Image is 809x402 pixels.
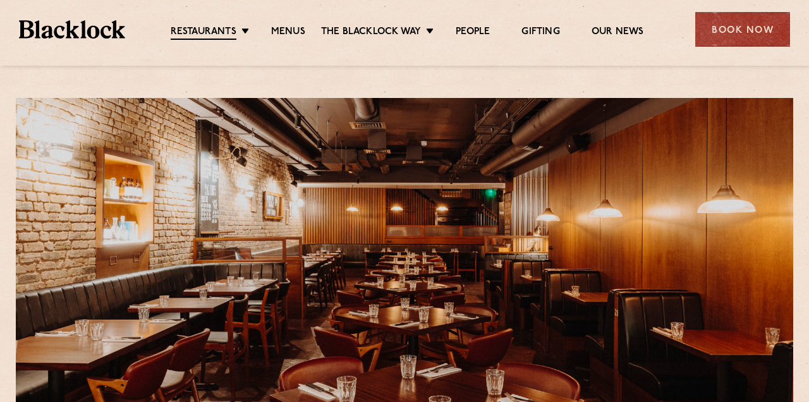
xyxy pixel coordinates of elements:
img: BL_Textured_Logo-footer-cropped.svg [19,20,125,38]
div: Book Now [695,12,790,47]
a: The Blacklock Way [321,26,421,39]
a: Menus [271,26,305,39]
a: People [456,26,490,39]
a: Restaurants [171,26,236,40]
a: Gifting [521,26,559,39]
a: Our News [592,26,644,39]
